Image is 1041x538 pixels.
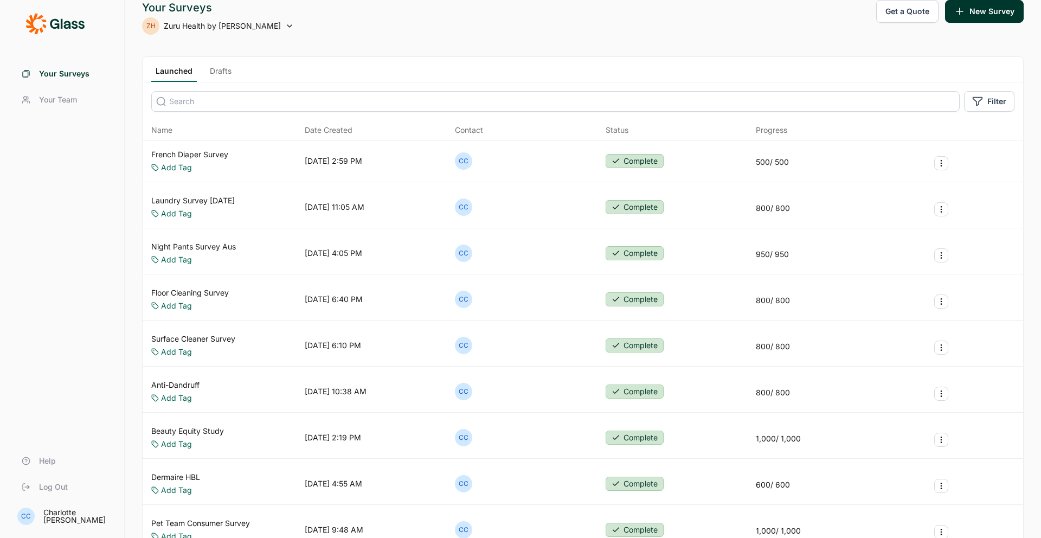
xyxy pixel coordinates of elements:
[756,203,790,214] div: 800 / 800
[305,386,367,397] div: [DATE] 10:38 AM
[455,291,472,308] div: CC
[151,380,200,390] a: Anti-Dandruff
[455,152,472,170] div: CC
[151,125,172,136] span: Name
[151,91,960,112] input: Search
[934,294,948,309] button: Survey Actions
[455,475,472,492] div: CC
[17,508,35,525] div: CC
[305,340,361,351] div: [DATE] 6:10 PM
[161,300,192,311] a: Add Tag
[455,429,472,446] div: CC
[455,125,483,136] div: Contact
[305,125,352,136] span: Date Created
[164,21,281,31] span: Zuru Health by [PERSON_NAME]
[756,125,787,136] div: Progress
[606,154,664,168] button: Complete
[39,94,77,105] span: Your Team
[934,156,948,170] button: Survey Actions
[756,295,790,306] div: 800 / 800
[305,156,362,166] div: [DATE] 2:59 PM
[151,472,200,483] a: Dermaire HBL
[756,157,789,168] div: 500 / 500
[161,254,192,265] a: Add Tag
[934,479,948,493] button: Survey Actions
[151,518,250,529] a: Pet Team Consumer Survey
[934,387,948,401] button: Survey Actions
[305,202,364,213] div: [DATE] 11:05 AM
[39,68,89,79] span: Your Surveys
[606,523,664,537] button: Complete
[161,439,192,450] a: Add Tag
[934,341,948,355] button: Survey Actions
[151,195,235,206] a: Laundry Survey [DATE]
[606,246,664,260] button: Complete
[455,198,472,216] div: CC
[606,338,664,353] button: Complete
[756,249,789,260] div: 950 / 950
[151,149,228,160] a: French Diaper Survey
[934,202,948,216] button: Survey Actions
[151,241,236,252] a: Night Pants Survey Aus
[305,294,363,305] div: [DATE] 6:40 PM
[39,482,68,492] span: Log Out
[161,162,192,173] a: Add Tag
[151,426,224,437] a: Beauty Equity Study
[606,125,628,136] div: Status
[934,433,948,447] button: Survey Actions
[756,433,801,444] div: 1,000 / 1,000
[142,17,159,35] div: ZH
[455,383,472,400] div: CC
[161,485,192,496] a: Add Tag
[606,477,664,491] button: Complete
[305,478,362,489] div: [DATE] 4:55 AM
[756,387,790,398] div: 800 / 800
[987,96,1006,107] span: Filter
[455,245,472,262] div: CC
[606,431,664,445] button: Complete
[934,248,948,262] button: Survey Actions
[756,341,790,352] div: 800 / 800
[606,200,664,214] button: Complete
[151,66,197,82] a: Launched
[43,509,111,524] div: Charlotte [PERSON_NAME]
[205,66,236,82] a: Drafts
[161,208,192,219] a: Add Tag
[305,248,362,259] div: [DATE] 4:05 PM
[756,479,790,490] div: 600 / 600
[151,287,229,298] a: Floor Cleaning Survey
[161,347,192,357] a: Add Tag
[606,385,664,399] button: Complete
[161,393,192,403] a: Add Tag
[305,432,361,443] div: [DATE] 2:19 PM
[964,91,1014,112] button: Filter
[455,337,472,354] div: CC
[756,526,801,536] div: 1,000 / 1,000
[39,456,56,466] span: Help
[305,524,363,535] div: [DATE] 9:48 AM
[606,292,664,306] button: Complete
[151,334,235,344] a: Surface Cleaner Survey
